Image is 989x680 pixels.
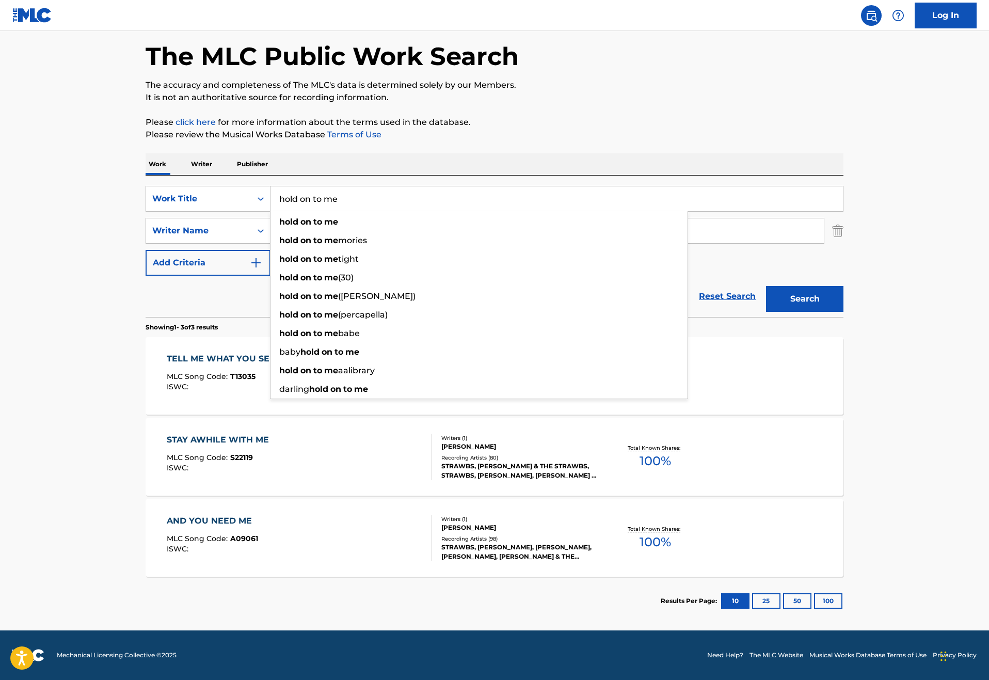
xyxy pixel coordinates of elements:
[300,291,311,301] strong: on
[152,225,245,237] div: Writer Name
[146,153,169,175] p: Work
[441,515,597,523] div: Writers ( 1 )
[783,593,811,609] button: 50
[309,384,328,394] strong: hold
[146,337,843,415] a: TELL ME WHAT YOU SEE IN [GEOGRAPHIC_DATA]MLC Song Code:T13035ISWC:Writers (1)[PERSON_NAME]Recordi...
[279,328,298,338] strong: hold
[752,593,780,609] button: 25
[628,444,683,452] p: Total Known Shares:
[324,310,338,320] strong: me
[313,310,322,320] strong: to
[167,463,191,472] span: ISWC :
[888,5,908,26] div: Help
[146,129,843,141] p: Please review the Musical Works Database
[707,651,743,660] a: Need Help?
[441,462,597,480] div: STRAWBS, [PERSON_NAME] & THE STRAWBS, STRAWBS, [PERSON_NAME], [PERSON_NAME] & THE STRAWBS, STRAWBS
[861,5,882,26] a: Public Search
[146,91,843,104] p: It is not an authoritative source for recording information.
[937,630,989,680] iframe: Chat Widget
[661,596,720,606] p: Results Per Page:
[279,217,298,227] strong: hold
[146,41,519,72] h1: The MLC Public Work Search
[330,384,341,394] strong: on
[146,418,843,496] a: STAY AWHILE WITH MEMLC Song Code:S22119ISWC:Writers (1)[PERSON_NAME]Recording Artists (80)STRAWBS...
[441,535,597,543] div: Recording Artists ( 98 )
[250,257,262,269] img: 9d2ae6d4665cec9f34b9.svg
[279,291,298,301] strong: hold
[300,273,311,282] strong: on
[279,384,309,394] span: darling
[146,116,843,129] p: Please for more information about the terms used in the database.
[338,310,388,320] span: (percapella)
[832,218,843,244] img: Delete Criterion
[300,310,311,320] strong: on
[940,641,947,672] div: Drag
[441,434,597,442] div: Writers ( 1 )
[345,347,359,357] strong: me
[338,366,375,375] span: aalibrary
[322,347,332,357] strong: on
[230,534,258,543] span: A09061
[324,366,338,375] strong: me
[279,235,298,245] strong: hold
[279,254,298,264] strong: hold
[865,9,878,22] img: search
[167,434,274,446] div: STAY AWHILE WITH ME
[694,285,761,308] a: Reset Search
[628,525,683,533] p: Total Known Shares:
[300,217,311,227] strong: on
[892,9,904,22] img: help
[933,651,977,660] a: Privacy Policy
[343,384,352,394] strong: to
[324,235,338,245] strong: me
[279,366,298,375] strong: hold
[313,273,322,282] strong: to
[300,328,311,338] strong: on
[441,442,597,451] div: [PERSON_NAME]
[167,382,191,391] span: ISWC :
[176,117,216,127] a: click here
[279,310,298,320] strong: hold
[230,453,253,462] span: S22119
[279,347,300,357] span: baby
[338,273,354,282] span: (30)
[721,593,749,609] button: 10
[167,453,230,462] span: MLC Song Code :
[12,8,52,23] img: MLC Logo
[313,291,322,301] strong: to
[334,347,343,357] strong: to
[324,273,338,282] strong: me
[766,286,843,312] button: Search
[234,153,271,175] p: Publisher
[300,366,311,375] strong: on
[152,193,245,205] div: Work Title
[441,543,597,561] div: STRAWBS, [PERSON_NAME], [PERSON_NAME], [PERSON_NAME], [PERSON_NAME] & THE STRAWBS, [PERSON_NAME] ...
[300,254,311,264] strong: on
[300,235,311,245] strong: on
[167,515,258,527] div: AND YOU NEED ME
[338,254,359,264] span: tight
[230,372,256,381] span: T13035
[57,651,177,660] span: Mechanical Licensing Collective © 2025
[167,353,388,365] div: TELL ME WHAT YOU SEE IN [GEOGRAPHIC_DATA]
[12,649,44,661] img: logo
[313,254,322,264] strong: to
[338,235,367,245] span: mories
[146,250,270,276] button: Add Criteria
[324,254,338,264] strong: me
[441,523,597,532] div: [PERSON_NAME]
[324,328,338,338] strong: me
[324,291,338,301] strong: me
[814,593,842,609] button: 100
[167,534,230,543] span: MLC Song Code :
[146,499,843,577] a: AND YOU NEED MEMLC Song Code:A09061ISWC:Writers (1)[PERSON_NAME]Recording Artists (98)STRAWBS, [P...
[749,651,803,660] a: The MLC Website
[338,328,360,338] span: babe
[167,372,230,381] span: MLC Song Code :
[354,384,368,394] strong: me
[300,347,320,357] strong: hold
[279,273,298,282] strong: hold
[188,153,215,175] p: Writer
[325,130,381,139] a: Terms of Use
